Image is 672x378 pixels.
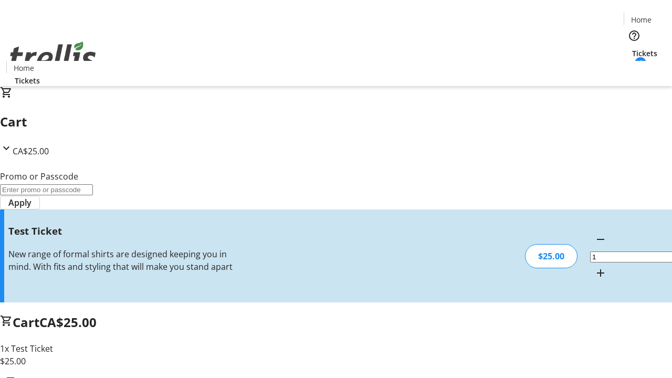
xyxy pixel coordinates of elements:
div: $25.00 [525,244,577,268]
span: Tickets [632,48,657,59]
a: Home [624,14,658,25]
span: Home [631,14,652,25]
h3: Test Ticket [8,224,238,238]
a: Tickets [624,48,666,59]
button: Help [624,25,645,46]
a: Home [7,62,40,73]
span: Tickets [15,75,40,86]
div: New range of formal shirts are designed keeping you in mind. With fits and styling that will make... [8,248,238,273]
button: Cart [624,59,645,80]
a: Tickets [6,75,48,86]
span: Home [14,62,34,73]
span: CA$25.00 [39,313,97,331]
span: Apply [8,196,31,209]
button: Increment by one [590,262,611,283]
img: Orient E2E Organization 9WygBC0EK7's Logo [6,30,100,82]
span: CA$25.00 [13,145,49,157]
button: Decrement by one [590,229,611,250]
